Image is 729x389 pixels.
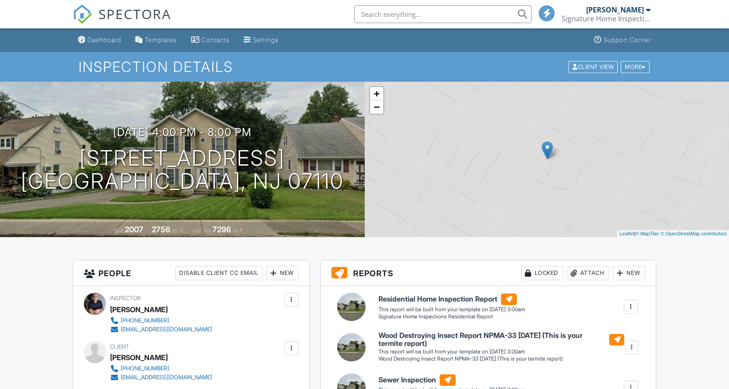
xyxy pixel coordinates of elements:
a: Contacts [188,32,233,48]
div: More [621,61,650,73]
img: The Best Home Inspection Software - Spectora [73,4,92,24]
div: 2007 [125,225,143,234]
span: SPECTORA [99,4,171,23]
a: © OpenStreetMap contributors [661,231,727,236]
a: Support Center [591,32,654,48]
div: New [613,266,645,280]
div: [EMAIL_ADDRESS][DOMAIN_NAME] [121,374,212,381]
a: Dashboard [75,32,125,48]
div: Support Center [603,36,651,44]
a: Settings [240,32,282,48]
a: Client View [567,63,620,70]
div: [PERSON_NAME] [110,303,168,316]
a: [PHONE_NUMBER] [110,316,212,325]
div: [PHONE_NUMBER] [121,365,169,372]
a: Leaflet [619,231,634,236]
a: [EMAIL_ADDRESS][DOMAIN_NAME] [110,373,212,382]
div: | [617,230,729,238]
h6: Wood Destroying Insect Report NPMA-33 [DATE] (This is your termite report) [378,332,624,347]
a: SPECTORA [73,12,171,31]
div: 2756 [152,225,170,234]
a: Zoom in [370,87,383,100]
a: © MapTiler [635,231,659,236]
a: [EMAIL_ADDRESS][DOMAIN_NAME] [110,325,212,334]
a: Templates [132,32,181,48]
div: New [266,266,299,280]
div: [PERSON_NAME] [586,5,644,14]
div: Disable Client CC Email [175,266,263,280]
div: Signature Home Inspections Residential Report [378,313,525,321]
span: Lot Size [193,227,211,234]
div: Wood Destroying Insect Report NPMA-33 [DATE] (This is your termite report) [378,355,624,363]
div: Signature Home Inspections [562,14,650,23]
div: This report will be built from your template on [DATE] 3:00am [378,306,525,313]
a: Zoom out [370,100,383,114]
div: Contacts [201,36,229,44]
a: [PHONE_NUMBER] [110,364,212,373]
div: [PHONE_NUMBER] [121,317,169,324]
h3: Reports [321,261,656,286]
div: Templates [145,36,177,44]
h1: [STREET_ADDRESS] [GEOGRAPHIC_DATA], NJ 07110 [21,147,344,194]
span: Built [114,227,123,234]
h3: [DATE] 4:00 pm - 8:00 pm [113,126,252,138]
h6: Residential Home Inspection Report [378,294,525,305]
div: This report will be built from your template on [DATE] 3:00am [378,348,624,355]
h1: Inspection Details [79,59,650,75]
div: Attach [567,266,609,280]
input: Search everything... [354,5,532,23]
div: [EMAIL_ADDRESS][DOMAIN_NAME] [121,326,212,333]
div: 7296 [213,225,231,234]
span: sq.ft. [232,227,244,234]
div: [PERSON_NAME] [110,351,168,364]
span: Client [110,343,129,350]
div: Dashboard [87,36,121,44]
div: Locked [521,266,563,280]
h3: People [73,261,309,286]
span: sq. ft. [172,227,184,234]
h6: Sewer Inspection [378,374,525,386]
div: Settings [253,36,279,44]
div: Client View [568,61,618,73]
span: Inspector [110,295,141,302]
